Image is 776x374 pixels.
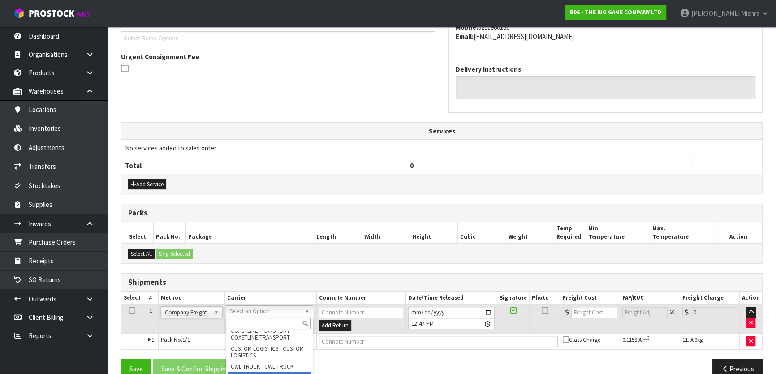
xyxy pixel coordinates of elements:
th: Temp. Required [554,222,586,243]
td: Pack No. [158,333,316,349]
button: Select All [128,249,155,259]
span: ProStock [29,8,74,19]
th: Height [410,222,458,243]
strong: mobile [456,23,478,31]
input: Freight Adjustment [622,307,668,318]
th: Select [121,222,154,243]
span: [PERSON_NAME] [691,9,740,17]
td: m [620,333,680,349]
input: Freight Charge [691,307,737,318]
td: No services added to sales order. [121,140,762,157]
th: Select [121,292,143,305]
th: Photo [530,292,560,305]
li: CUSTOM LOGISTICS - CUSTOM LOGISTICS [228,343,311,361]
th: Services [121,123,762,140]
th: Package [185,222,314,243]
button: Add Service [128,179,166,190]
span: 11.000 [682,336,697,344]
strong: email [456,32,474,41]
th: Freight Cost [560,292,620,305]
input: Connote Number [319,336,558,347]
th: Freight Charge [680,292,740,305]
input: Connote Number [319,307,403,318]
th: Width [362,222,410,243]
th: Signature [497,292,530,305]
h3: Shipments [128,278,755,287]
th: Total [121,157,406,174]
small: WMS [76,10,90,18]
span: 0 [410,161,414,170]
li: COASTLINE TRANSPORT - COASTLINE TRANSPORT [228,325,311,343]
input: Freight Cost [571,307,617,318]
h3: Packs [128,209,755,217]
th: Min. Temperature [586,222,650,243]
span: 1/1 [182,336,190,344]
sup: 3 [647,335,650,341]
span: 1 [151,336,154,344]
span: Mishra [741,9,759,17]
th: Date/Time Released [405,292,497,305]
a: B06 - THE BIG GAME COMPANY LTD [565,5,666,20]
th: Weight [506,222,554,243]
th: Pack No. [154,222,186,243]
span: 0.115808 [622,336,642,344]
button: Ship Selected [156,249,193,259]
th: Max. Temperature [650,222,714,243]
td: kg [680,333,740,349]
span: 1 [149,307,152,314]
th: Connote Number [316,292,405,305]
span: Company Freight [165,307,210,318]
th: FAF/RUC [620,292,680,305]
label: Delivery Instructions [456,64,521,74]
li: CWL TRUCK - CWL TRUCK [228,361,311,372]
span: Glass Charge [563,336,600,344]
address: 0211980186 [EMAIL_ADDRESS][DOMAIN_NAME] [456,22,755,42]
th: # [143,292,159,305]
span: Select an Option [230,306,301,317]
th: Action [714,222,762,243]
strong: B06 - THE BIG GAME COMPANY LTD [570,9,661,16]
th: Length [314,222,362,243]
th: Cubic [458,222,506,243]
th: Action [739,292,762,305]
button: Add Return [319,320,351,331]
img: cube-alt.png [13,8,25,19]
th: Method [158,292,224,305]
label: Urgent Consignment Fee [121,52,199,61]
th: Carrier [224,292,316,305]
